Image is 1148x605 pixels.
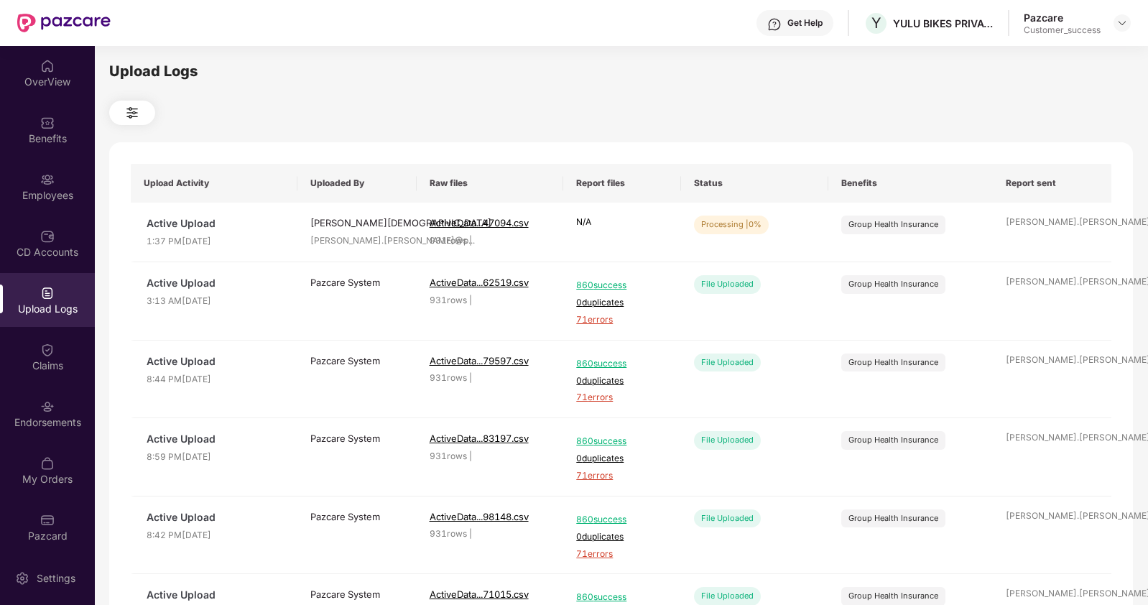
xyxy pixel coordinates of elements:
[469,451,472,461] span: |
[848,434,938,446] div: Group Health Insurance
[40,513,55,527] img: svg+xml;base64,PHN2ZyBpZD0iUGF6Y2FyZCIgeG1sbnM9Imh0dHA6Ly93d3cudzMub3JnLzIwMDAvc3ZnIiB3aWR0aD0iMj...
[576,530,668,544] span: 0 duplicates
[1006,275,1099,289] div: [PERSON_NAME].[PERSON_NAME]@p
[576,435,668,448] span: 860 success
[40,116,55,130] img: svg+xml;base64,PHN2ZyBpZD0iQmVuZWZpdHMiIHhtbG5zPSJodHRwOi8vd3d3LnczLm9yZy8yMDAwL3N2ZyIgd2lkdGg9Ij...
[124,104,141,121] img: svg+xml;base64,PHN2ZyB4bWxucz0iaHR0cDovL3d3dy53My5vcmcvMjAwMC9zdmciIHdpZHRoPSIyNCIgaGVpZ2h0PSIyNC...
[469,295,472,305] span: |
[576,548,668,561] span: 71 errors
[147,373,284,387] span: 8:44 PM[DATE]
[681,164,828,203] th: Status
[694,431,761,449] div: File Uploaded
[576,296,668,310] span: 0 duplicates
[1006,216,1099,229] div: [PERSON_NAME].[PERSON_NAME]@p
[17,14,111,32] img: New Pazcare Logo
[310,354,404,368] div: Pazcare System
[147,354,284,369] span: Active Upload
[430,528,467,539] span: 931 rows
[147,587,284,603] span: Active Upload
[147,295,284,308] span: 3:13 AM[DATE]
[430,433,529,444] span: ActiveData...83197.csv
[147,509,284,525] span: Active Upload
[787,17,823,29] div: Get Help
[430,355,529,366] span: ActiveData...79597.csv
[871,14,881,32] span: Y
[1024,24,1101,36] div: Customer_success
[563,164,681,203] th: Report files
[848,356,938,369] div: Group Health Insurance
[993,164,1112,203] th: Report sent
[828,164,993,203] th: Benefits
[417,164,564,203] th: Raw files
[32,571,80,586] div: Settings
[1116,17,1128,29] img: svg+xml;base64,PHN2ZyBpZD0iRHJvcGRvd24tMzJ4MzIiIHhtbG5zPSJodHRwOi8vd3d3LnczLm9yZy8yMDAwL3N2ZyIgd2...
[576,313,668,327] span: 71 errors
[469,235,472,246] span: |
[430,295,467,305] span: 931 rows
[40,343,55,357] img: svg+xml;base64,PHN2ZyBpZD0iQ2xhaW0iIHhtbG5zPSJodHRwOi8vd3d3LnczLm9yZy8yMDAwL3N2ZyIgd2lkdGg9IjIwIi...
[694,354,761,371] div: File Uploaded
[1006,587,1099,601] div: [PERSON_NAME].[PERSON_NAME]@p
[147,216,284,231] span: Active Upload
[40,172,55,187] img: svg+xml;base64,PHN2ZyBpZD0iRW1wbG95ZWVzIiB4bWxucz0iaHR0cDovL3d3dy53My5vcmcvMjAwMC9zdmciIHdpZHRoPS...
[310,431,404,445] div: Pazcare System
[694,509,761,527] div: File Uploaded
[310,234,404,248] div: [PERSON_NAME].[PERSON_NAME]@p
[848,590,938,602] div: Group Health Insurance
[40,59,55,73] img: svg+xml;base64,PHN2ZyBpZD0iSG9tZSIgeG1sbnM9Imh0dHA6Ly93d3cudzMub3JnLzIwMDAvc3ZnIiB3aWR0aD0iMjAiIG...
[430,217,529,228] span: ActiveData...47094.csv
[310,509,404,524] div: Pazcare System
[576,513,668,527] span: 860 success
[430,372,467,383] span: 931 rows
[767,17,782,32] img: svg+xml;base64,PHN2ZyBpZD0iSGVscC0zMngzMiIgeG1sbnM9Imh0dHA6Ly93d3cudzMub3JnLzIwMDAvc3ZnIiB3aWR0aD...
[848,278,938,290] div: Group Health Insurance
[297,164,417,203] th: Uploaded By
[1006,431,1099,445] div: [PERSON_NAME].[PERSON_NAME]@p
[40,400,55,414] img: svg+xml;base64,PHN2ZyBpZD0iRW5kb3JzZW1lbnRzIiB4bWxucz0iaHR0cDovL3d3dy53My5vcmcvMjAwMC9zdmciIHdpZH...
[430,277,529,288] span: ActiveData...62519.csv
[430,511,529,522] span: ActiveData...98148.csv
[848,512,938,525] div: Group Health Insurance
[469,528,472,539] span: |
[576,591,668,604] span: 860 success
[1006,354,1099,367] div: [PERSON_NAME].[PERSON_NAME]@p
[576,391,668,405] span: 71 errors
[576,452,668,466] span: 0 duplicates
[109,60,1133,83] div: Upload Logs
[147,235,284,249] span: 1:37 PM[DATE]
[469,372,472,383] span: |
[576,279,668,292] span: 860 success
[310,275,404,290] div: Pazcare System
[15,571,29,586] img: svg+xml;base64,PHN2ZyBpZD0iU2V0dGluZy0yMHgyMCIgeG1sbnM9Imh0dHA6Ly93d3cudzMub3JnLzIwMDAvc3ZnIiB3aW...
[430,451,467,461] span: 931 rows
[893,17,994,30] div: YULU BIKES PRIVATE LIMITED
[1024,11,1101,24] div: Pazcare
[576,216,668,229] p: N/A
[1006,509,1099,523] div: [PERSON_NAME].[PERSON_NAME]@p
[848,218,938,231] div: Group Health Insurance
[310,216,404,230] div: [PERSON_NAME][DEMOGRAPHIC_DATA]
[147,451,284,464] span: 8:59 PM[DATE]
[576,469,668,483] span: 71 errors
[694,275,761,293] div: File Uploaded
[576,357,668,371] span: 860 success
[430,235,467,246] span: 931 rows
[147,275,284,291] span: Active Upload
[694,587,761,605] div: File Uploaded
[430,588,529,600] span: ActiveData...71015.csv
[131,164,297,203] th: Upload Activity
[147,431,284,447] span: Active Upload
[576,374,668,388] span: 0 duplicates
[694,216,769,234] div: Processing
[40,229,55,244] img: svg+xml;base64,PHN2ZyBpZD0iQ0RfQWNjb3VudHMiIGRhdGEtbmFtZT0iQ0QgQWNjb3VudHMiIHhtbG5zPSJodHRwOi8vd3...
[147,529,284,542] span: 8:42 PM[DATE]
[40,456,55,471] img: svg+xml;base64,PHN2ZyBpZD0iTXlfT3JkZXJzIiBkYXRhLW5hbWU9Ik15IE9yZGVycyIgeG1sbnM9Imh0dHA6Ly93d3cudz...
[746,219,762,229] span: | 0%
[40,286,55,300] img: svg+xml;base64,PHN2ZyBpZD0iVXBsb2FkX0xvZ3MiIGRhdGEtbmFtZT0iVXBsb2FkIExvZ3MiIHhtbG5zPSJodHRwOi8vd3...
[310,587,404,601] div: Pazcare System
